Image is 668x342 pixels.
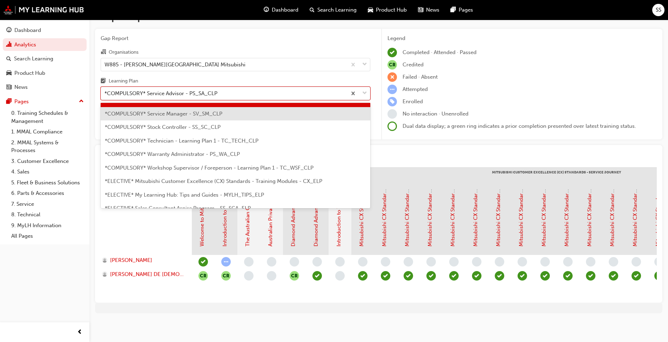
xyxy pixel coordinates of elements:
[6,70,12,77] span: car-icon
[8,156,87,167] a: 3. Customer Excellence
[472,257,481,267] span: learningRecordVerb_NONE-icon
[110,256,152,264] span: [PERSON_NAME]
[6,27,12,34] span: guage-icon
[6,84,12,91] span: news-icon
[14,26,41,34] div: Dashboard
[244,257,254,267] span: learningRecordVerb_NONE-icon
[451,6,456,14] span: pages-icon
[221,257,231,267] span: learningRecordVerb_ATTEMPT-icon
[362,89,367,98] span: down-icon
[290,257,299,267] span: learningRecordVerb_NONE-icon
[8,188,87,199] a: 6. Parts & Accessories
[8,126,87,137] a: 1. MMAL Compliance
[403,123,636,129] span: Dual data display; a green ring indicates a prior completion presented over latest training status.
[14,98,29,106] div: Pages
[540,257,550,267] span: learningRecordVerb_NONE-icon
[459,6,473,14] span: Pages
[8,199,87,210] a: 7. Service
[4,5,84,14] img: mmal
[387,85,397,94] span: learningRecordVerb_ATTEMPT-icon
[198,271,208,281] button: null-icon
[426,271,436,281] span: learningRecordVerb_PASS-icon
[586,257,595,267] span: learningRecordVerb_NONE-icon
[109,78,138,85] div: Learning Plan
[418,6,423,14] span: news-icon
[449,257,459,267] span: learningRecordVerb_NONE-icon
[3,52,87,65] a: Search Learning
[8,137,87,156] a: 2. MMAL Systems & Processes
[8,108,87,126] a: 0. Training Schedules & Management
[495,271,504,281] span: learningRecordVerb_PASS-icon
[362,3,412,17] a: car-iconProduct Hub
[312,257,322,267] span: learningRecordVerb_NONE-icon
[105,151,240,157] span: *COMPULSORY* Warranty Administrator - PS_WA_CLP
[102,270,185,278] a: [PERSON_NAME] DE [DEMOGRAPHIC_DATA]
[540,271,550,281] span: learningRecordVerb_PASS-icon
[654,257,664,267] span: learningRecordVerb_NONE-icon
[381,271,390,281] span: learningRecordVerb_PASS-icon
[264,6,269,14] span: guage-icon
[3,81,87,94] a: News
[105,124,221,130] span: *COMPULSORY* Stock Controller - SS_SC_CLP
[403,98,423,105] span: Enrolled
[310,6,315,14] span: search-icon
[3,67,87,80] a: Product Hub
[8,209,87,220] a: 8. Technical
[14,69,45,77] div: Product Hub
[6,56,11,62] span: search-icon
[563,257,573,267] span: learningRecordVerb_NONE-icon
[267,271,276,281] span: learningRecordVerb_NONE-icon
[609,257,618,267] span: learningRecordVerb_NONE-icon
[77,328,82,337] span: prev-icon
[335,271,345,281] span: learningRecordVerb_NONE-icon
[563,271,573,281] span: learningRecordVerb_PASS-icon
[404,271,413,281] span: learningRecordVerb_PASS-icon
[495,257,504,267] span: learningRecordVerb_NONE-icon
[609,271,618,281] span: learningRecordVerb_PASS-icon
[404,257,413,267] span: learningRecordVerb_NONE-icon
[101,34,370,42] span: Gap Report
[654,271,664,281] span: learningRecordVerb_PASS-icon
[381,257,390,267] span: learningRecordVerb_NONE-icon
[449,271,459,281] span: learningRecordVerb_PASS-icon
[387,109,397,119] span: learningRecordVerb_NONE-icon
[104,60,245,68] div: W885 - [PERSON_NAME][GEOGRAPHIC_DATA] Mitsubishi
[104,90,217,98] div: *COMPULSORY* Service Advisor - PS_SA_CLP
[105,205,251,211] span: *ELECTIVE* Sales Consultant Aspire Program - SS_SCA_ELP
[368,6,373,14] span: car-icon
[3,95,87,108] button: Pages
[105,178,322,184] span: *ELECTIVE* Mitsubishi Customer Excellence (CX) Standards - Training Modules - CX_ELP
[272,6,298,14] span: Dashboard
[387,72,397,82] span: learningRecordVerb_FAIL-icon
[105,192,264,198] span: *ELECTIVE* My Learning Hub: Tips and Guides - MYLH_TIPS_ELP
[632,271,641,281] span: learningRecordVerb_PASS-icon
[358,257,367,267] span: learningRecordVerb_NONE-icon
[317,6,357,14] span: Search Learning
[518,271,527,281] span: learningRecordVerb_PASS-icon
[14,55,53,63] div: Search Learning
[376,6,407,14] span: Product Hub
[6,42,12,48] span: chart-icon
[258,3,304,17] a: guage-iconDashboard
[426,257,436,267] span: learningRecordVerb_NONE-icon
[14,83,28,91] div: News
[652,4,664,16] button: SS
[412,3,445,17] a: news-iconNews
[3,24,87,37] a: Dashboard
[403,61,424,68] span: Credited
[105,138,258,144] span: *COMPULSORY* Technician - Learning Plan 1 - TC_TECH_CLP
[403,74,438,80] span: Failed · Absent
[221,271,231,281] button: null-icon
[8,166,87,177] a: 4. Sales
[3,22,87,95] button: DashboardAnalyticsSearch LearningProduct HubNews
[8,231,87,242] a: All Pages
[290,271,299,281] button: null-icon
[362,60,367,69] span: down-icon
[105,165,313,171] span: *COMPULSORY* Workshop Supervisor / Foreperson - Learning Plan 1 - TC_WSF_CLP
[632,257,641,267] span: learningRecordVerb_NONE-icon
[101,78,106,85] span: learningplan-icon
